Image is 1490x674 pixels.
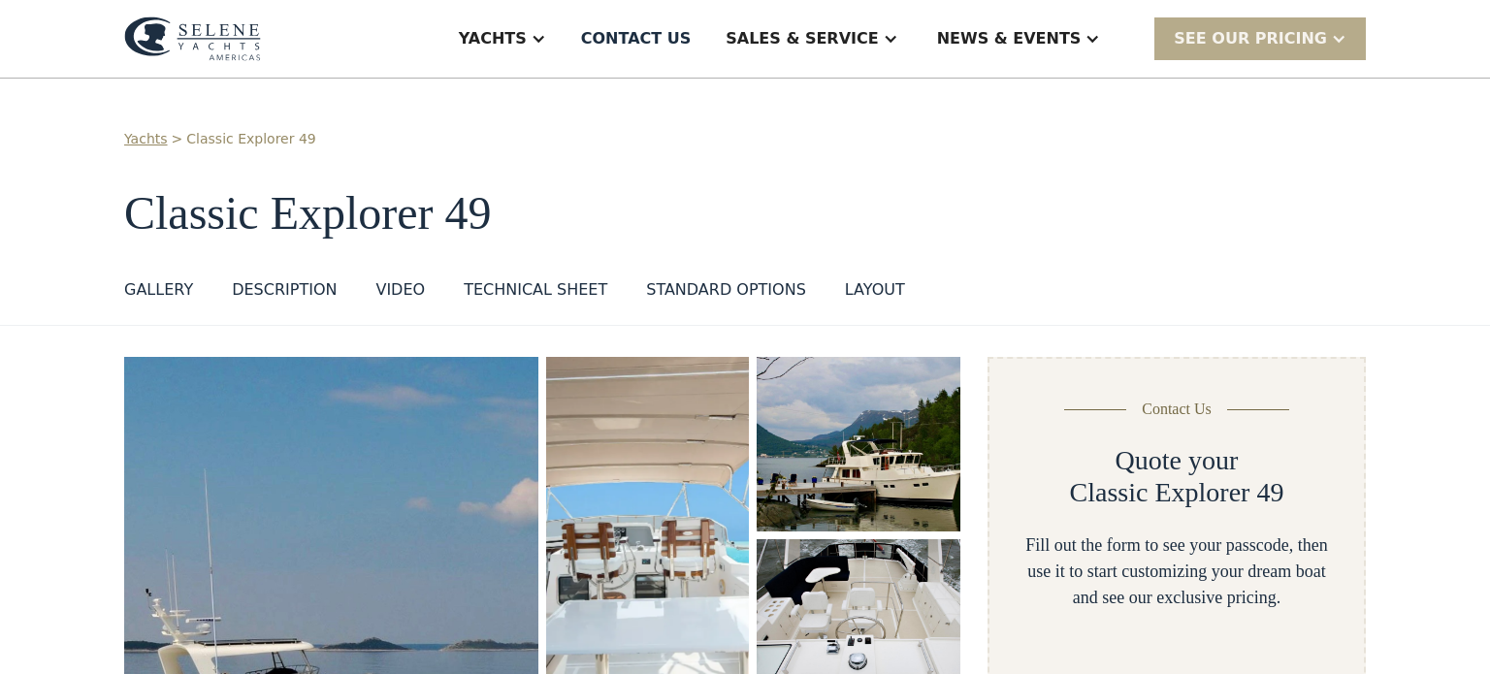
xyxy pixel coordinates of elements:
[757,357,960,531] a: open lightbox
[757,357,960,531] img: 50 foot motor yacht
[375,278,425,309] a: VIDEO
[1070,476,1284,509] h2: Classic Explorer 49
[845,278,905,302] div: layout
[232,278,337,302] div: DESCRIPTION
[1174,27,1327,50] div: SEE Our Pricing
[646,278,806,302] div: standard options
[459,27,527,50] div: Yachts
[1020,532,1333,611] div: Fill out the form to see your passcode, then use it to start customizing your dream boat and see ...
[172,129,183,149] div: >
[124,278,193,309] a: GALLERY
[375,278,425,302] div: VIDEO
[646,278,806,309] a: standard options
[581,27,692,50] div: Contact US
[464,278,607,302] div: Technical sheet
[845,278,905,309] a: layout
[232,278,337,309] a: DESCRIPTION
[937,27,1082,50] div: News & EVENTS
[1142,398,1212,421] div: Contact Us
[186,129,315,149] a: Classic Explorer 49
[1154,17,1366,59] div: SEE Our Pricing
[124,278,193,302] div: GALLERY
[464,278,607,309] a: Technical sheet
[124,129,168,149] a: Yachts
[124,16,261,61] img: logo
[1116,444,1239,477] h2: Quote your
[726,27,878,50] div: Sales & Service
[124,188,1366,240] h1: Classic Explorer 49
